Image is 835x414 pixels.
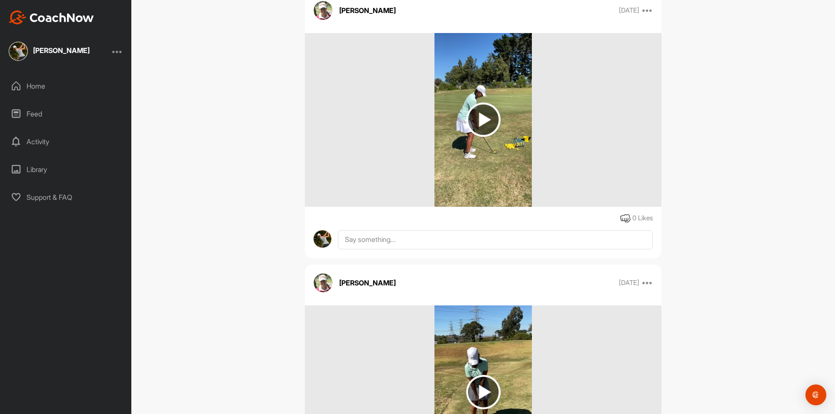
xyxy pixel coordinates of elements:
[314,230,331,248] img: avatar
[339,278,396,288] p: [PERSON_NAME]
[5,159,127,180] div: Library
[33,47,90,54] div: [PERSON_NAME]
[466,375,501,409] img: play
[5,75,127,97] div: Home
[5,103,127,125] div: Feed
[619,6,639,15] p: [DATE]
[5,131,127,152] div: Activity
[9,42,28,61] img: square_f629aaa83371f4282a3629c956cc36ac.jpg
[314,1,333,20] img: avatar
[619,278,639,287] p: [DATE]
[9,10,94,24] img: CoachNow
[339,5,396,16] p: [PERSON_NAME]
[805,384,826,405] div: Open Intercom Messenger
[314,273,333,292] img: avatar
[434,33,532,207] img: media
[5,186,127,208] div: Support & FAQ
[632,213,653,223] div: 0 Likes
[466,103,501,137] img: play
